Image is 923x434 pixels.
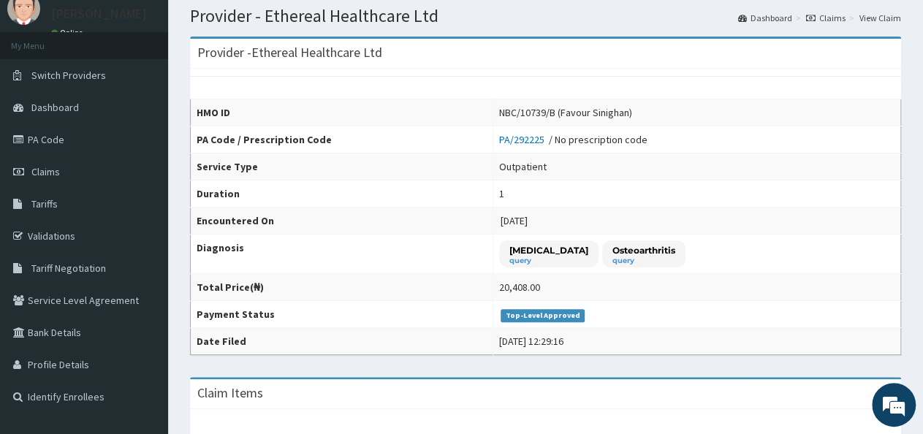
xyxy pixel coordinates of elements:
[509,244,588,256] p: [MEDICAL_DATA]
[51,7,147,20] p: [PERSON_NAME]
[501,214,528,227] span: [DATE]
[612,257,675,264] small: query
[31,197,58,210] span: Tariffs
[509,257,588,264] small: query
[499,105,632,120] div: NBC/10739/B (Favour Sinighan)
[612,244,675,256] p: Osteoarthritis
[51,28,86,38] a: Online
[191,153,493,180] th: Service Type
[191,180,493,208] th: Duration
[31,101,79,114] span: Dashboard
[31,69,106,82] span: Switch Providers
[197,46,382,59] h3: Provider - Ethereal Healthcare Ltd
[501,309,585,322] span: Top-Level Approved
[191,274,493,301] th: Total Price(₦)
[191,126,493,153] th: PA Code / Prescription Code
[499,334,563,349] div: [DATE] 12:29:16
[499,186,504,201] div: 1
[499,132,647,147] div: / No prescription code
[191,208,493,235] th: Encountered On
[738,12,792,24] a: Dashboard
[191,328,493,355] th: Date Filed
[806,12,846,24] a: Claims
[499,280,540,294] div: 20,408.00
[191,301,493,328] th: Payment Status
[197,387,263,400] h3: Claim Items
[859,12,901,24] a: View Claim
[190,7,901,26] h1: Provider - Ethereal Healthcare Ltd
[31,165,60,178] span: Claims
[31,262,106,275] span: Tariff Negotiation
[499,133,549,146] a: PA/292225
[191,99,493,126] th: HMO ID
[191,235,493,274] th: Diagnosis
[499,159,547,174] div: Outpatient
